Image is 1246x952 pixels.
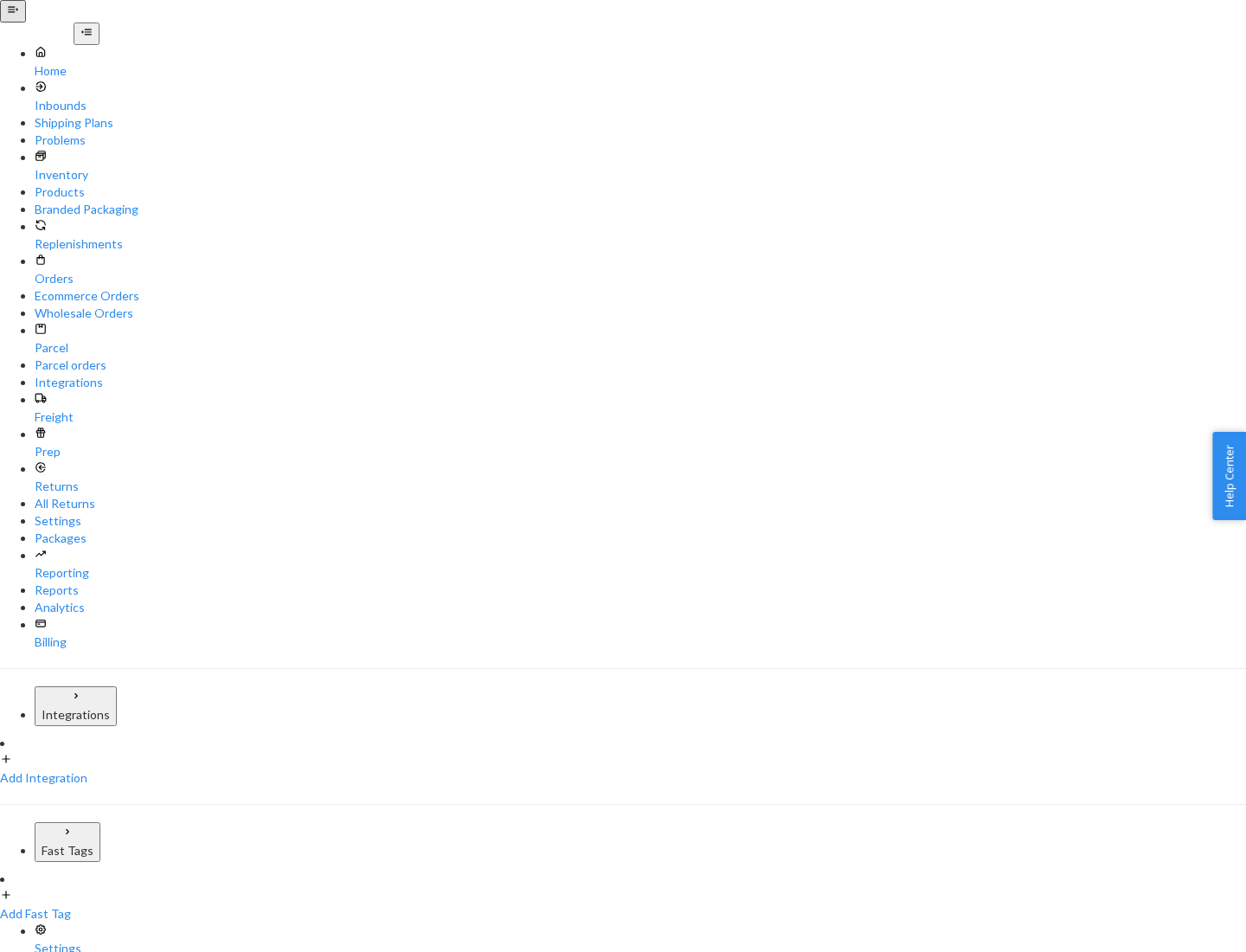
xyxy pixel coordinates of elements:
a: Freight [35,391,1246,426]
div: Integrations [42,706,110,724]
a: Shipping Plans [35,114,1246,132]
a: Ecommerce Orders [35,287,1246,305]
a: Reporting [35,547,1246,582]
a: Parcel orders [35,357,1246,374]
a: Products [35,183,1246,201]
div: Replenishments [35,235,1246,253]
a: Inventory [35,149,1246,183]
a: All Returns [35,495,1246,512]
a: Problems [35,132,1246,149]
div: Prep [35,443,1246,460]
button: Fast Tags [35,822,100,862]
div: Returns [35,478,1246,495]
a: Billing [35,616,1246,651]
a: Reports [35,582,1246,599]
a: Wholesale Orders [35,305,1246,322]
a: Packages [35,530,1246,547]
button: Integrations [35,686,117,726]
a: Replenishments [35,218,1246,253]
button: Close Navigation [74,23,100,45]
a: Home [35,45,1246,80]
a: Integrations [35,374,1246,391]
div: Freight [35,408,1246,426]
div: Orders [35,270,1246,287]
a: Settings [35,512,1246,530]
div: Inventory [35,166,1246,183]
a: Analytics [35,599,1246,616]
a: Prep [35,426,1246,460]
div: Home [35,62,1246,80]
div: Inbounds [35,97,1246,114]
a: Inbounds [35,80,1246,114]
a: Returns [35,460,1246,495]
div: Fast Tags [42,842,93,859]
div: Reporting [35,564,1246,582]
a: Branded Packaging [35,201,1246,218]
button: Help Center [1212,432,1246,520]
a: Parcel [35,322,1246,357]
div: Parcel [35,339,1246,357]
a: Orders [35,253,1246,287]
div: Billing [35,634,1246,651]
